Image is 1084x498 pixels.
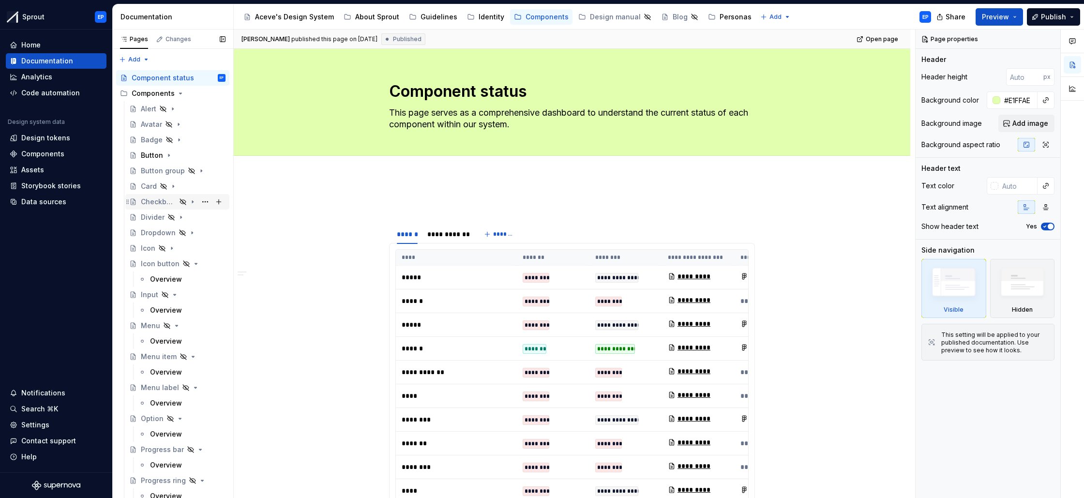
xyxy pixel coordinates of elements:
a: Progress ring [125,473,229,488]
a: Storybook stories [6,178,106,194]
a: Overview [135,272,229,287]
a: Settings [6,417,106,433]
label: Yes [1026,223,1037,230]
div: Design system data [8,118,65,126]
a: Overview [135,395,229,411]
a: Assets [6,162,106,178]
a: Input [125,287,229,302]
div: Button group [141,166,185,176]
div: Header height [921,72,967,82]
div: Design tokens [21,133,70,143]
div: Components [116,86,229,101]
a: Identity [463,9,508,25]
a: Guidelines [405,9,461,25]
div: EP [922,13,929,21]
div: Progress ring [141,476,186,485]
a: Code automation [6,85,106,101]
div: Dropdown [141,228,176,238]
button: Help [6,449,106,465]
a: Design manual [574,9,655,25]
a: Blog [657,9,702,25]
a: Option [125,411,229,426]
div: Menu item [141,352,177,362]
a: Divider [125,210,229,225]
div: Text alignment [921,202,968,212]
button: Contact support [6,433,106,449]
a: Icon button [125,256,229,272]
input: Auto [998,177,1038,195]
div: Badge [141,135,163,145]
a: Analytics [6,69,106,85]
div: Page tree [240,7,755,27]
a: Design tokens [6,130,106,146]
p: px [1043,73,1051,81]
div: Assets [21,165,44,175]
div: Components [526,12,569,22]
div: Show header text [921,222,979,231]
a: Overview [135,302,229,318]
div: Overview [150,367,182,377]
div: EP [220,73,224,83]
a: Component statusEP [116,70,229,86]
span: Add [769,13,782,21]
button: Share [932,8,972,26]
span: Add image [1012,119,1048,128]
div: Visible [921,259,986,318]
div: Visible [944,306,964,314]
div: Analytics [21,72,52,82]
button: Publish [1027,8,1080,26]
a: Overview [135,364,229,380]
a: Button [125,148,229,163]
a: Card [125,179,229,194]
button: Add image [998,115,1054,132]
span: Published [393,35,422,43]
a: Overview [135,426,229,442]
div: Component status [132,73,194,83]
input: Auto [1006,68,1043,86]
a: Menu [125,318,229,333]
div: Alert [141,104,156,114]
div: Changes [166,35,191,43]
div: Sprout [22,12,45,22]
a: Open page [854,32,903,46]
div: Help [21,452,37,462]
textarea: This page serves as a comprehensive dashboard to understand the current status of each component ... [387,105,753,132]
span: Open page [866,35,898,43]
a: Components [6,146,106,162]
div: Button [141,151,163,160]
div: Icon [141,243,155,253]
div: About Sprout [355,12,399,22]
div: Header text [921,164,961,173]
div: Background aspect ratio [921,140,1000,150]
div: Pages [120,35,148,43]
div: Settings [21,420,49,430]
button: Notifications [6,385,106,401]
div: Notifications [21,388,65,398]
div: Hidden [1012,306,1033,314]
a: Supernova Logo [32,481,80,490]
a: Documentation [6,53,106,69]
img: b6c2a6ff-03c2-4811-897b-2ef07e5e0e51.png [7,11,18,23]
div: Option [141,414,164,423]
div: Card [141,181,157,191]
a: Aceve's Design System [240,9,338,25]
textarea: Component status [387,80,753,103]
div: Components [132,89,175,98]
div: EP [98,13,104,21]
div: Overview [150,398,182,408]
div: Code automation [21,88,80,98]
div: Background image [921,119,982,128]
div: Design manual [590,12,641,22]
a: Dropdown [125,225,229,241]
div: Checkboxes [141,197,176,207]
a: Icon [125,241,229,256]
a: Menu label [125,380,229,395]
a: Checkboxes [125,194,229,210]
a: Menu item [125,349,229,364]
div: published this page on [DATE] [291,35,377,43]
div: Aceve's Design System [255,12,334,22]
button: Add [116,53,152,66]
span: [PERSON_NAME] [241,35,290,43]
a: Home [6,37,106,53]
div: Overview [150,460,182,470]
